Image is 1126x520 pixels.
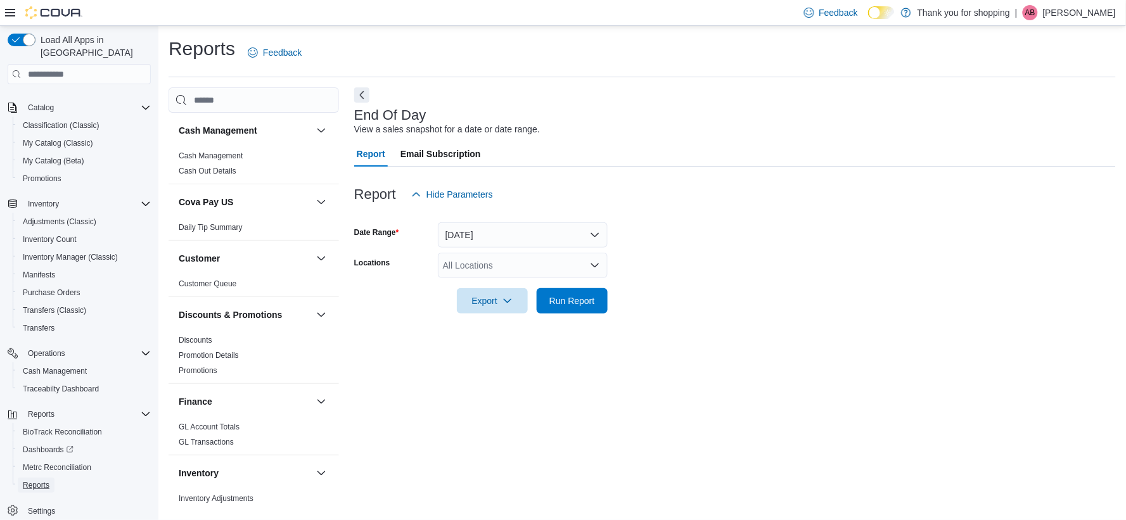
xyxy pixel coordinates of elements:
a: Reports [18,478,54,493]
span: My Catalog (Classic) [23,138,93,148]
span: Transfers [23,323,54,333]
button: Operations [23,346,70,361]
button: Traceabilty Dashboard [13,380,156,398]
h3: Finance [179,395,212,408]
a: Inventory Adjustments [179,494,253,503]
button: Run Report [537,288,608,314]
a: Traceabilty Dashboard [18,381,104,396]
span: Report [357,141,385,167]
button: My Catalog (Classic) [13,134,156,152]
span: Manifests [23,270,55,280]
span: Reports [28,409,54,419]
p: Thank you for shopping [918,5,1010,20]
button: Reports [23,407,60,422]
button: Customer [179,252,311,265]
button: Customer [314,251,329,266]
button: Operations [3,345,156,362]
button: Cash Management [314,123,329,138]
button: [DATE] [438,222,608,248]
button: Inventory [3,195,156,213]
a: Inventory Manager (Classic) [18,250,123,265]
span: Reports [18,478,151,493]
span: Cash Management [18,364,151,379]
a: Inventory Count [18,232,82,247]
button: Metrc Reconciliation [13,459,156,476]
span: Discounts [179,335,212,345]
button: My Catalog (Beta) [13,152,156,170]
span: Classification (Classic) [23,120,99,130]
span: Purchase Orders [23,288,80,298]
a: Metrc Reconciliation [18,460,96,475]
a: Classification (Classic) [18,118,105,133]
button: Inventory [314,466,329,481]
button: Finance [314,394,329,409]
span: Cash Management [179,151,243,161]
a: Promotions [18,171,67,186]
span: Cash Out Details [179,166,236,176]
span: Metrc Reconciliation [23,462,91,472]
span: Customer Queue [179,279,236,289]
span: Inventory [23,196,151,212]
h3: Customer [179,252,220,265]
span: AB [1025,5,1035,20]
span: Inventory Manager (Classic) [18,250,151,265]
div: Cova Pay US [169,220,339,240]
span: Adjustments (Classic) [18,214,151,229]
button: Inventory Manager (Classic) [13,248,156,266]
p: [PERSON_NAME] [1043,5,1116,20]
button: Cova Pay US [314,194,329,210]
a: Manifests [18,267,60,282]
span: Classification (Classic) [18,118,151,133]
span: BioTrack Reconciliation [18,424,151,440]
button: Open list of options [590,260,600,270]
button: Discounts & Promotions [179,308,311,321]
button: Transfers (Classic) [13,301,156,319]
button: Manifests [13,266,156,284]
a: My Catalog (Beta) [18,153,89,168]
button: Next [354,87,369,103]
label: Date Range [354,227,399,238]
button: Hide Parameters [406,182,498,207]
span: Traceabilty Dashboard [23,384,99,394]
span: Manifests [18,267,151,282]
button: Adjustments (Classic) [13,213,156,231]
a: Settings [23,504,60,519]
div: Customer [169,276,339,296]
input: Dark Mode [868,6,895,20]
span: Reports [23,407,151,422]
span: Promotions [179,365,217,376]
a: Cash Management [18,364,92,379]
a: Cash Out Details [179,167,236,175]
button: Catalog [23,100,59,115]
h3: Inventory [179,467,219,479]
a: Dashboards [13,441,156,459]
span: Inventory Count [18,232,151,247]
button: Purchase Orders [13,284,156,301]
span: Dark Mode [868,19,869,20]
span: Operations [28,348,65,358]
p: | [1015,5,1018,20]
label: Locations [354,258,390,268]
a: Feedback [243,40,307,65]
button: Cash Management [179,124,311,137]
a: My Catalog (Classic) [18,136,98,151]
span: Transfers (Classic) [18,303,151,318]
button: Reports [3,405,156,423]
span: Reports [23,480,49,490]
span: Catalog [28,103,54,113]
span: Promotion Details [179,350,239,360]
span: Dashboards [23,445,74,455]
span: Daily Tip Summary [179,222,243,232]
a: GL Transactions [179,438,234,447]
span: Operations [23,346,151,361]
button: Cova Pay US [179,196,311,208]
span: Traceabilty Dashboard [18,381,151,396]
span: Cash Management [23,366,87,376]
span: My Catalog (Classic) [18,136,151,151]
h3: Cova Pay US [179,196,233,208]
button: Finance [179,395,311,408]
span: Metrc Reconciliation [18,460,151,475]
a: Transfers (Classic) [18,303,91,318]
span: Catalog [23,100,151,115]
button: Discounts & Promotions [314,307,329,322]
